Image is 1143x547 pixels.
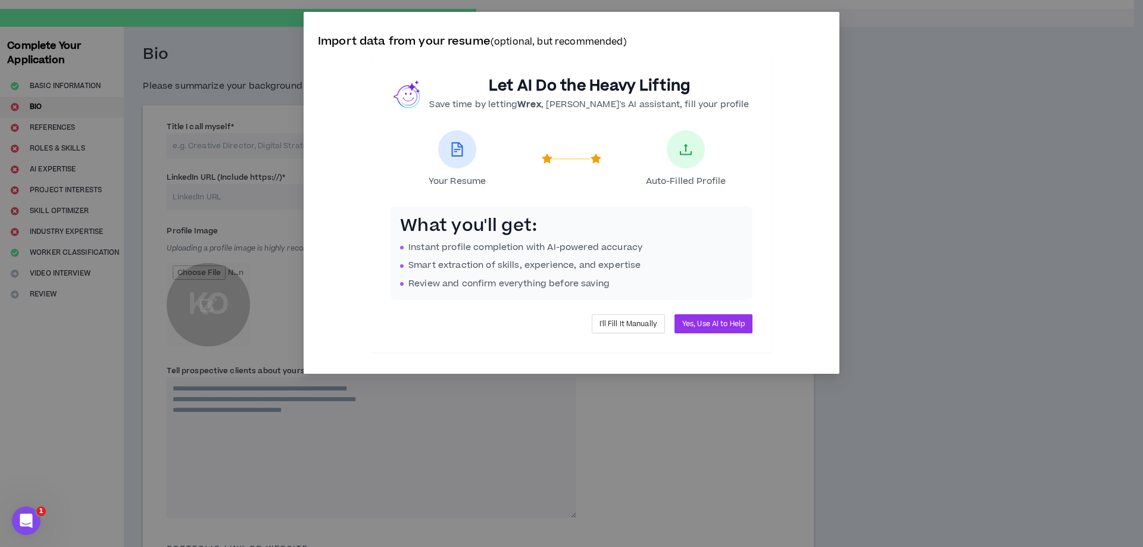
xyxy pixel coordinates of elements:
[646,176,726,187] span: Auto-Filled Profile
[591,154,601,164] span: star
[429,77,749,96] h2: Let AI Do the Heavy Lifting
[542,154,552,164] span: star
[491,36,627,48] small: (optional, but recommended)
[429,176,486,187] span: Your Resume
[36,507,46,516] span: 1
[400,277,743,290] li: Review and confirm everything before saving
[429,98,749,111] p: Save time by letting , [PERSON_NAME]'s AI assistant, fill your profile
[400,216,743,236] h3: What you'll get:
[450,142,464,157] span: file-text
[807,12,839,44] button: Close
[674,314,752,333] button: Yes, Use AI to Help
[318,33,825,51] p: Import data from your resume
[400,259,743,272] li: Smart extraction of skills, experience, and expertise
[599,318,657,330] span: I'll Fill It Manually
[679,142,693,157] span: upload
[592,314,665,333] button: I'll Fill It Manually
[517,98,541,111] b: Wrex
[400,241,743,254] li: Instant profile completion with AI-powered accuracy
[394,80,422,108] img: wrex.png
[12,507,40,535] iframe: Intercom live chat
[682,318,745,330] span: Yes, Use AI to Help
